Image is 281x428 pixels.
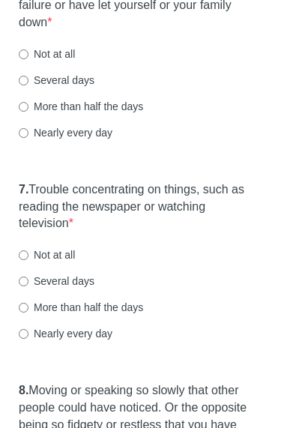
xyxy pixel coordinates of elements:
[19,385,28,397] strong: 8.
[19,301,143,316] label: More than half the days
[19,327,112,342] label: Nearly every day
[19,330,28,340] input: Nearly every day
[19,304,28,313] input: More than half the days
[19,251,28,261] input: Not at all
[19,129,28,139] input: Nearly every day
[19,47,75,62] label: Not at all
[19,100,143,115] label: More than half the days
[19,274,94,289] label: Several days
[19,103,28,112] input: More than half the days
[19,277,28,287] input: Several days
[19,248,75,263] label: Not at all
[19,76,28,86] input: Several days
[19,73,94,88] label: Several days
[19,126,112,141] label: Nearly every day
[19,182,262,234] label: Trouble concentrating on things, such as reading the newspaper or watching television
[19,50,28,60] input: Not at all
[19,184,28,196] strong: 7.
